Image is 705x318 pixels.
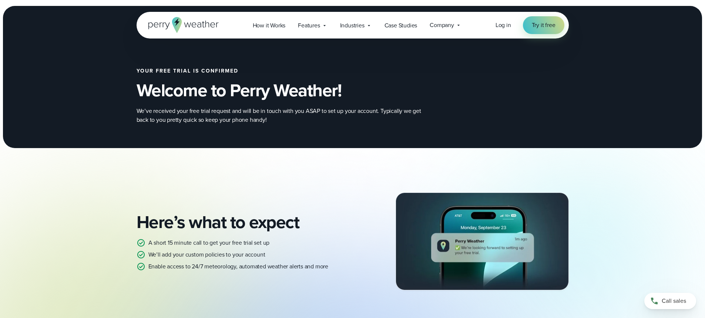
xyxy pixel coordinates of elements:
[137,212,347,232] h2: Here’s what to expect
[137,68,458,74] h2: Your free trial is confirmed
[496,21,511,29] span: Log in
[137,80,458,101] h2: Welcome to Perry Weather!
[496,21,511,30] a: Log in
[148,262,328,271] p: Enable access to 24/7 meteorology, automated weather alerts and more
[137,107,433,124] p: We’ve received your free trial request and will be in touch with you ASAP to set up your account....
[148,238,270,247] p: A short 15 minute call to get your free trial set up
[246,18,292,33] a: How it Works
[430,21,454,30] span: Company
[644,293,696,309] a: Call sales
[385,21,417,30] span: Case Studies
[662,297,686,305] span: Call sales
[253,21,286,30] span: How it Works
[340,21,365,30] span: Industries
[298,21,320,30] span: Features
[378,18,424,33] a: Case Studies
[523,16,564,34] a: Try it free
[532,21,555,30] span: Try it free
[148,250,265,259] p: We’ll add your custom policies to your account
